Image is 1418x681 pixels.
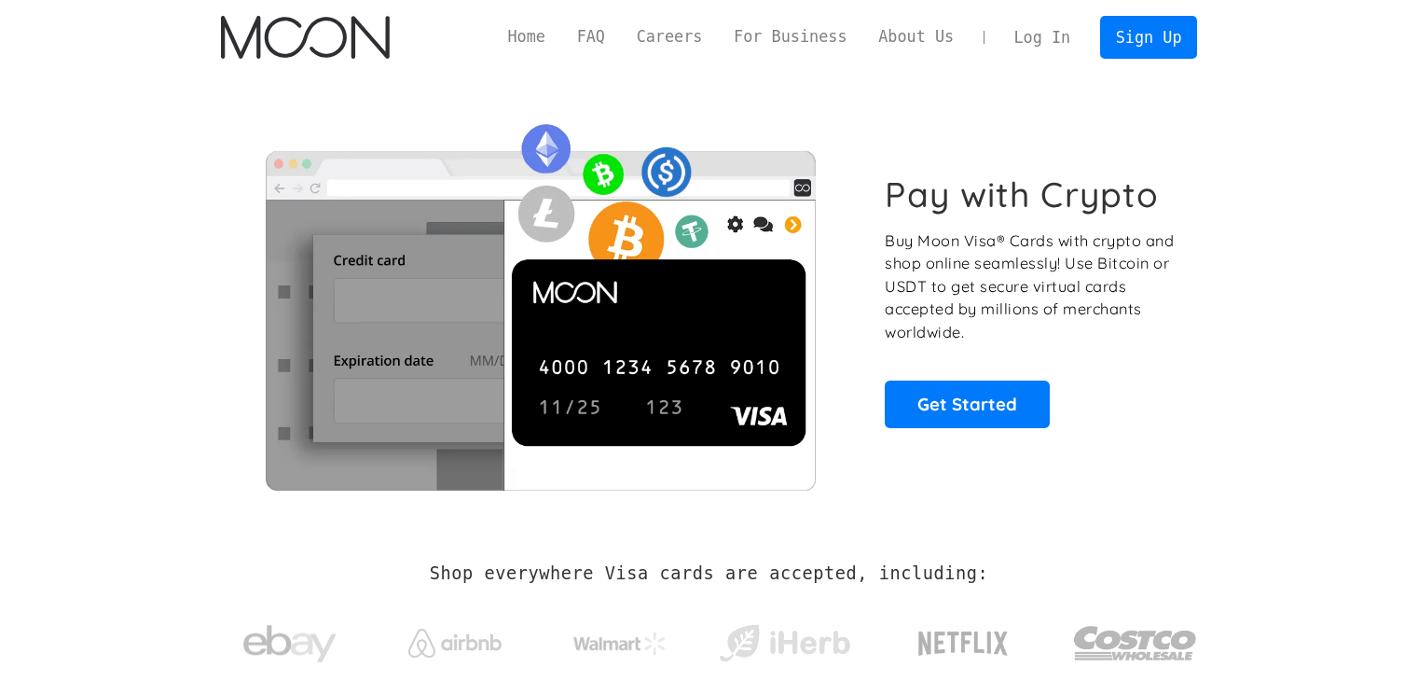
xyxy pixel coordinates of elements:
a: Careers [621,25,718,49]
a: Sign Up [1100,16,1197,58]
a: FAQ [561,25,621,49]
img: Moon Logo [221,16,390,59]
a: iHerb [715,601,854,677]
a: Home [492,25,561,49]
img: ebay [243,615,337,674]
img: Costco [1073,608,1198,678]
a: home [221,16,390,59]
img: iHerb [715,619,854,668]
h1: Pay with Crypto [885,174,1159,215]
img: Airbnb [408,629,502,658]
a: Log In [998,17,1086,58]
img: Netflix [916,620,1010,667]
a: For Business [718,25,862,49]
h2: Shop everywhere Visa cards are accepted, including: [430,563,988,584]
a: Airbnb [385,610,524,667]
img: Moon Cards let you spend your crypto anywhere Visa is accepted. [221,111,860,490]
img: Walmart [573,632,667,655]
a: Netflix [880,602,1047,676]
a: About Us [862,25,970,49]
a: Walmart [550,614,689,664]
a: Get Started [885,381,1050,427]
p: Buy Moon Visa® Cards with crypto and shop online seamlessly! Use Bitcoin or USDT to get secure vi... [885,229,1177,344]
